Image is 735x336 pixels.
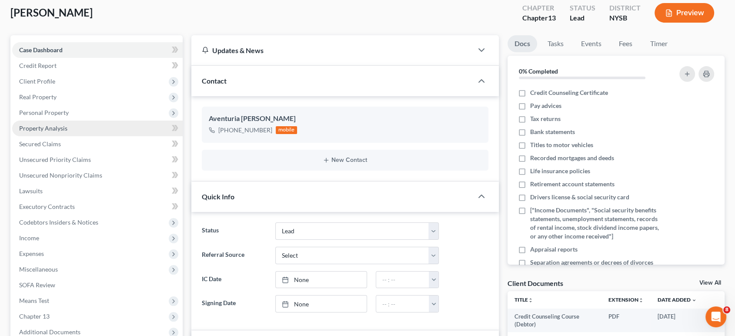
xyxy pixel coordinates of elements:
[19,328,80,336] span: Additional Documents
[218,126,272,134] div: [PHONE_NUMBER]
[692,298,697,303] i: expand_more
[12,277,183,293] a: SOFA Review
[197,295,271,312] label: Signing Date
[19,281,55,289] span: SOFA Review
[522,3,556,13] div: Chapter
[19,93,57,101] span: Real Property
[209,157,481,164] button: New Contact
[19,187,43,195] span: Lawsuits
[574,35,608,52] a: Events
[12,136,183,152] a: Secured Claims
[530,154,614,162] span: Recorded mortgages and deeds
[508,279,563,288] div: Client Documents
[530,128,575,136] span: Bank statements
[530,206,663,241] span: ["Income Documents", "Social security benefits statements, unemployment statements, records of re...
[12,121,183,136] a: Property Analysis
[519,67,558,75] strong: 0% Completed
[12,199,183,215] a: Executory Contracts
[19,77,55,85] span: Client Profile
[612,35,640,52] a: Fees
[202,77,227,85] span: Contact
[19,265,58,273] span: Miscellaneous
[508,309,601,333] td: Credit Counseling Course (Debtor)
[19,218,98,226] span: Codebtors Insiders & Notices
[570,13,595,23] div: Lead
[276,296,367,312] a: None
[530,114,561,123] span: Tax returns
[609,3,641,13] div: District
[530,141,593,149] span: Titles to motor vehicles
[530,180,615,188] span: Retirement account statements
[19,234,39,242] span: Income
[202,192,234,201] span: Quick Info
[601,309,651,333] td: PDF
[570,3,595,13] div: Status
[643,35,675,52] a: Timer
[655,3,714,23] button: Preview
[530,101,561,110] span: Pay advices
[541,35,571,52] a: Tasks
[609,13,641,23] div: NYSB
[197,247,271,264] label: Referral Source
[19,124,67,132] span: Property Analysis
[12,152,183,168] a: Unsecured Priority Claims
[19,156,91,163] span: Unsecured Priority Claims
[12,58,183,74] a: Credit Report
[608,296,644,303] a: Extensionunfold_more
[658,296,697,303] a: Date Added expand_more
[705,306,726,327] iframe: Intercom live chat
[10,6,93,19] span: [PERSON_NAME]
[530,258,653,267] span: Separation agreements or decrees of divorces
[651,309,704,333] td: [DATE]
[197,271,271,289] label: IC Date
[530,193,629,202] span: Drivers license & social security card
[522,13,556,23] div: Chapter
[376,296,429,312] input: -- : --
[19,203,75,210] span: Executory Contracts
[530,167,590,175] span: Life insurance policies
[19,140,61,148] span: Secured Claims
[276,126,297,134] div: mobile
[376,272,429,288] input: -- : --
[12,168,183,183] a: Unsecured Nonpriority Claims
[514,296,533,303] a: Titleunfold_more
[548,13,556,22] span: 13
[19,62,57,69] span: Credit Report
[12,183,183,199] a: Lawsuits
[19,297,49,304] span: Means Test
[209,114,481,124] div: Aventuria [PERSON_NAME]
[530,245,578,254] span: Appraisal reports
[19,109,69,116] span: Personal Property
[19,312,50,320] span: Chapter 13
[508,35,537,52] a: Docs
[19,46,63,54] span: Case Dashboard
[19,250,44,257] span: Expenses
[19,171,102,179] span: Unsecured Nonpriority Claims
[12,42,183,58] a: Case Dashboard
[699,280,721,286] a: View All
[528,298,533,303] i: unfold_more
[197,222,271,240] label: Status
[276,272,367,288] a: None
[723,306,730,313] span: 8
[202,46,462,55] div: Updates & News
[530,88,608,97] span: Credit Counseling Certificate
[638,298,644,303] i: unfold_more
